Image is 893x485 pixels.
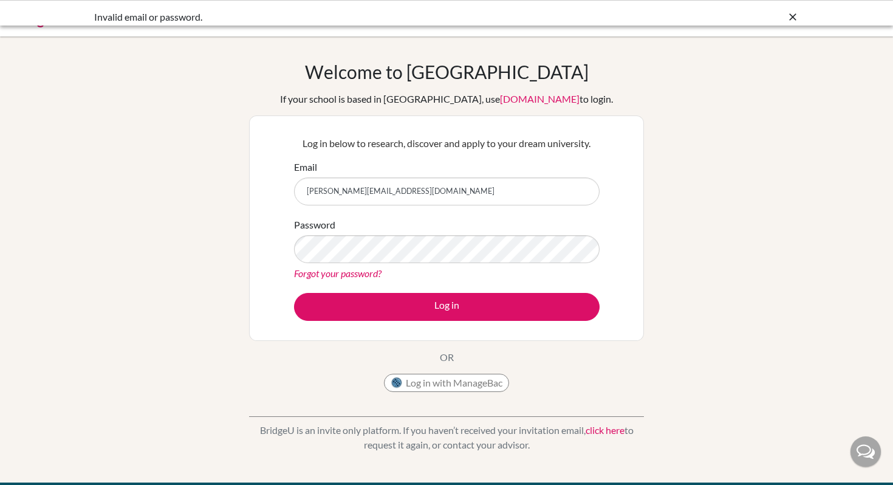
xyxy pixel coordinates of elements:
label: Email [294,160,317,174]
a: [DOMAIN_NAME] [500,93,580,105]
a: Forgot your password? [294,267,381,279]
label: Password [294,218,335,232]
h1: Welcome to [GEOGRAPHIC_DATA] [305,61,589,83]
button: Log in with ManageBac [384,374,509,392]
p: Log in below to research, discover and apply to your dream university. [294,136,600,151]
button: Log in [294,293,600,321]
p: BridgeU is an invite only platform. If you haven’t received your invitation email, to request it ... [249,423,644,452]
div: Invalid email or password. [94,10,617,24]
p: OR [440,350,454,365]
a: click here [586,424,624,436]
div: If your school is based in [GEOGRAPHIC_DATA], use to login. [280,92,613,106]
